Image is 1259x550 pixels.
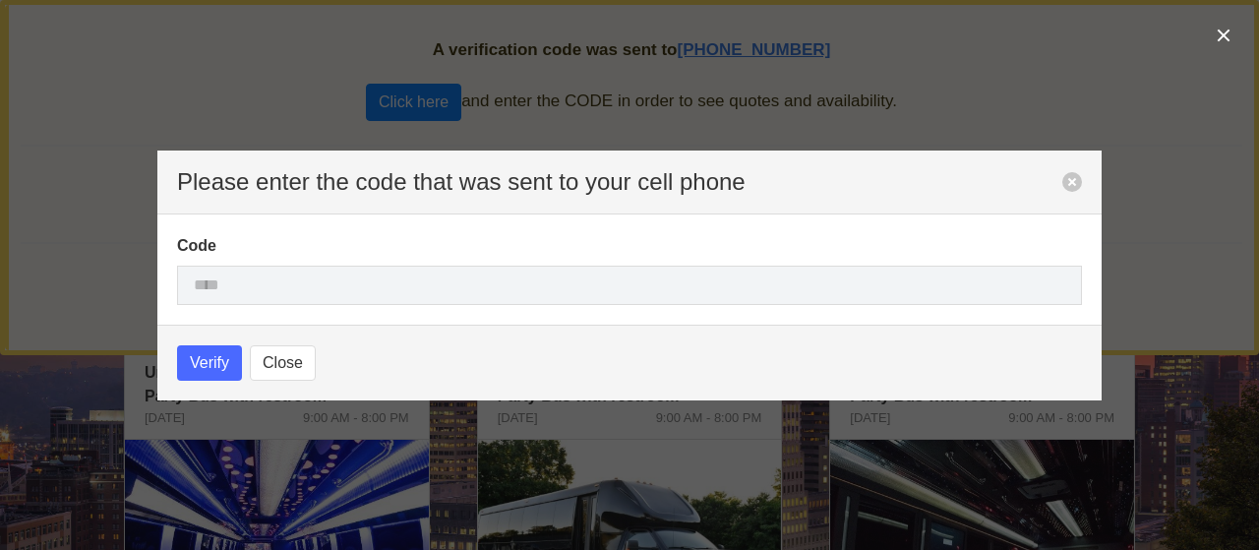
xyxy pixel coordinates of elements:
[263,351,303,375] span: Close
[177,170,1062,194] p: Please enter the code that was sent to your cell phone
[250,345,316,381] button: Close
[190,351,229,375] span: Verify
[177,234,1082,258] label: Code
[177,345,242,381] button: Verify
